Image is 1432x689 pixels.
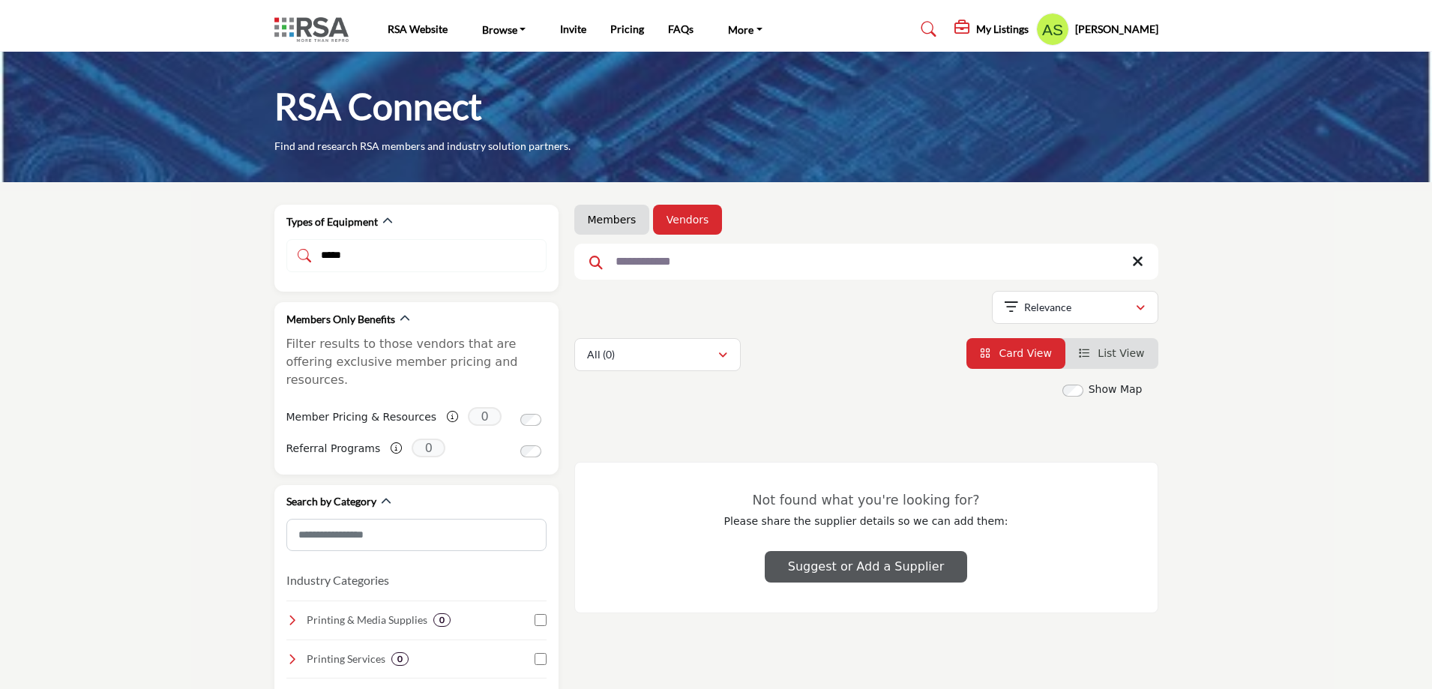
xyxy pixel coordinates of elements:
button: Industry Categories [286,571,389,589]
a: View List [1079,347,1145,359]
input: Switch to Referral Programs [520,445,541,457]
a: Browse [472,19,537,40]
input: Select Printing & Media Supplies checkbox [535,614,547,626]
a: Members [588,212,637,227]
h3: Not found what you're looking for? [605,493,1128,508]
h2: Members Only Benefits [286,312,395,327]
label: Show Map [1089,382,1143,397]
h4: Printing & Media Supplies: A wide range of high-quality paper, films, inks, and specialty materia... [307,613,427,628]
span: 0 [412,439,445,457]
button: Suggest or Add a Supplier [765,551,967,583]
span: 0 [468,407,502,426]
div: 0 Results For Printing Services [391,652,409,666]
button: All (0) [574,338,741,371]
h1: RSA Connect [274,83,482,130]
input: Search Demographic Category [286,239,547,272]
span: Please share the supplier details so we can add them: [724,515,1008,527]
div: 0 Results For Printing & Media Supplies [433,613,451,627]
input: Select Printing Services checkbox [535,653,547,665]
label: Member Pricing & Resources [286,404,437,430]
h2: Search by Category [286,494,376,509]
b: 0 [397,654,403,664]
input: Search Category [286,519,547,551]
button: Show hide supplier dropdown [1036,13,1069,46]
span: List View [1098,347,1144,359]
h5: My Listings [976,22,1029,36]
label: Referral Programs [286,436,381,462]
li: Card View [966,338,1065,369]
a: Pricing [610,22,644,35]
h5: [PERSON_NAME] [1075,22,1158,37]
a: View Card [980,347,1052,359]
a: FAQs [668,22,694,35]
b: 0 [439,615,445,625]
input: Switch to Member Pricing & Resources [520,414,541,426]
li: List View [1065,338,1158,369]
p: Filter results to those vendors that are offering exclusive member pricing and resources. [286,335,547,389]
span: Suggest or Add a Supplier [788,559,944,574]
h4: Printing Services: Professional printing solutions, including large-format, digital, and offset p... [307,652,385,667]
a: Vendors [667,212,709,227]
div: My Listings [954,20,1029,38]
a: RSA Website [388,22,448,35]
p: Relevance [1024,300,1071,315]
input: Search Keyword [574,244,1158,280]
button: Relevance [992,291,1158,324]
a: Invite [560,22,586,35]
a: More [717,19,773,40]
span: Card View [999,347,1051,359]
p: Find and research RSA members and industry solution partners. [274,139,571,154]
img: Site Logo [274,17,356,42]
p: All (0) [587,347,615,362]
a: Search [906,17,946,41]
h2: Types of Equipment [286,214,378,229]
